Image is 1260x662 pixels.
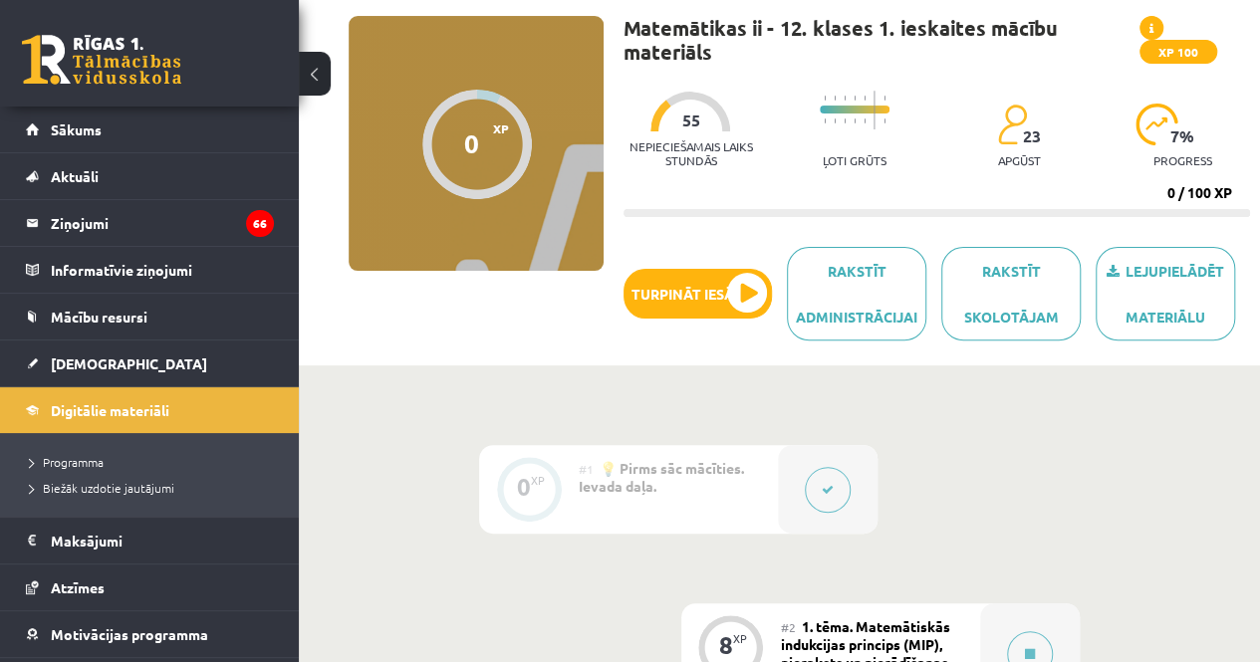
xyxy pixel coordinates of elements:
a: Maksājumi [26,518,274,563]
h1: Matemātikas ii - 12. klases 1. ieskaites mācību materiāls [624,16,1139,64]
p: Nepieciešamais laiks stundās [624,139,758,167]
div: 0 [464,128,479,158]
a: Digitālie materiāli [26,387,274,433]
p: progress [1153,153,1212,167]
span: 23 [1022,127,1040,145]
img: icon-long-line-d9ea69661e0d244f92f715978eff75569469978d946b2353a9bb055b3ed8787d.svg [874,91,876,129]
span: #1 [579,461,594,477]
span: 55 [681,111,699,129]
button: Turpināt iesākto [624,269,772,319]
a: Mācību resursi [26,294,274,339]
a: Lejupielādēt materiālu [1096,247,1235,340]
div: 0 [517,478,531,496]
span: Mācību resursi [51,308,147,326]
span: [DEMOGRAPHIC_DATA] [51,354,207,372]
a: Ziņojumi66 [26,200,274,246]
span: Aktuāli [51,167,99,185]
img: students-c634bb4e5e11cddfef0936a35e636f08e4e9abd3cc4e673bd6f9a4125e45ecb1.svg [997,104,1026,145]
img: icon-short-line-57e1e144782c952c97e751825c79c345078a6d821885a25fce030b3d8c18986b.svg [864,118,866,123]
p: apgūst [997,153,1040,167]
a: Rakstīt administrācijai [787,247,926,340]
span: XP 100 [1139,40,1217,64]
a: Aktuāli [26,153,274,199]
a: Rakstīt skolotājam [941,247,1081,340]
legend: Maksājumi [51,518,274,563]
span: 7 % [1170,127,1195,145]
img: icon-short-line-57e1e144782c952c97e751825c79c345078a6d821885a25fce030b3d8c18986b.svg [844,118,846,123]
a: Biežāk uzdotie jautājumi [30,479,279,497]
img: icon-short-line-57e1e144782c952c97e751825c79c345078a6d821885a25fce030b3d8c18986b.svg [844,96,846,101]
img: icon-short-line-57e1e144782c952c97e751825c79c345078a6d821885a25fce030b3d8c18986b.svg [824,96,826,101]
img: icon-short-line-57e1e144782c952c97e751825c79c345078a6d821885a25fce030b3d8c18986b.svg [883,118,885,123]
a: Sākums [26,107,274,152]
span: Programma [30,454,104,470]
img: icon-short-line-57e1e144782c952c97e751825c79c345078a6d821885a25fce030b3d8c18986b.svg [834,118,836,123]
img: icon-short-line-57e1e144782c952c97e751825c79c345078a6d821885a25fce030b3d8c18986b.svg [854,96,856,101]
a: Programma [30,453,279,471]
legend: Informatīvie ziņojumi [51,247,274,293]
a: Atzīmes [26,564,274,610]
img: icon-short-line-57e1e144782c952c97e751825c79c345078a6d821885a25fce030b3d8c18986b.svg [864,96,866,101]
span: Atzīmes [51,578,105,596]
span: Sākums [51,120,102,138]
img: icon-short-line-57e1e144782c952c97e751825c79c345078a6d821885a25fce030b3d8c18986b.svg [834,96,836,101]
img: icon-short-line-57e1e144782c952c97e751825c79c345078a6d821885a25fce030b3d8c18986b.svg [883,96,885,101]
a: Informatīvie ziņojumi [26,247,274,293]
span: 💡 Pirms sāc mācīties. Ievada daļa. [579,459,744,495]
img: icon-progress-161ccf0a02000e728c5f80fcf4c31c7af3da0e1684b2b1d7c360e028c24a22f1.svg [1135,104,1178,145]
a: [DEMOGRAPHIC_DATA] [26,340,274,386]
div: 8 [719,636,733,654]
img: icon-short-line-57e1e144782c952c97e751825c79c345078a6d821885a25fce030b3d8c18986b.svg [824,118,826,123]
span: XP [493,121,509,135]
span: Biežāk uzdotie jautājumi [30,480,174,496]
p: Ļoti grūts [823,153,886,167]
span: #2 [781,619,796,635]
i: 66 [246,210,274,237]
span: Digitālie materiāli [51,401,169,419]
a: Rīgas 1. Tālmācības vidusskola [22,35,181,85]
div: XP [531,475,545,486]
legend: Ziņojumi [51,200,274,246]
a: Motivācijas programma [26,611,274,657]
div: XP [733,633,747,644]
span: Motivācijas programma [51,625,208,643]
img: icon-short-line-57e1e144782c952c97e751825c79c345078a6d821885a25fce030b3d8c18986b.svg [854,118,856,123]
